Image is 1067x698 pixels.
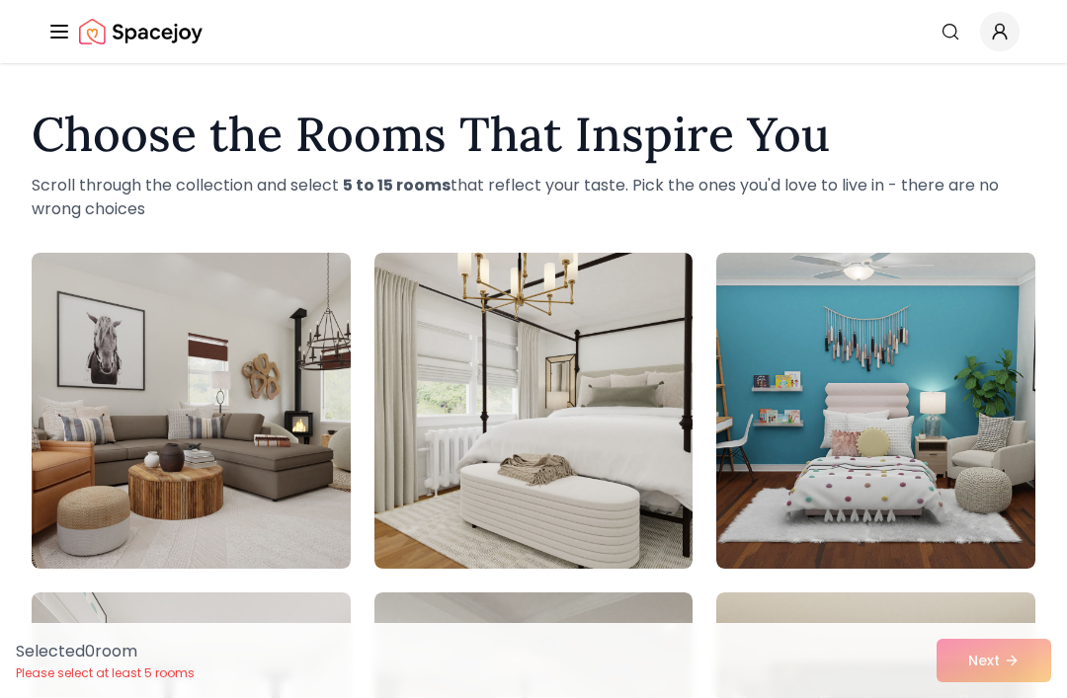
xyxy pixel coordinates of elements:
[343,174,451,196] strong: 5 to 15 rooms
[32,111,1035,158] h1: Choose the Rooms That Inspire You
[79,12,203,51] a: Spacejoy
[16,665,195,681] p: Please select at least 5 rooms
[32,253,351,569] img: Room room-1
[32,174,1035,221] p: Scroll through the collection and select that reflect your taste. Pick the ones you'd love to liv...
[374,253,694,569] img: Room room-2
[16,640,195,663] p: Selected 0 room
[716,253,1035,569] img: Room room-3
[79,12,203,51] img: Spacejoy Logo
